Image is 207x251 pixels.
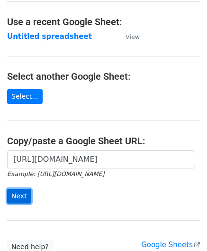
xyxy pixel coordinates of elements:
[7,71,200,82] h4: Select another Google Sheet:
[7,16,200,28] h4: Use a recent Google Sheet:
[141,241,200,249] a: Google Sheets
[7,135,200,147] h4: Copy/paste a Google Sheet URL:
[160,205,207,251] iframe: Chat Widget
[116,32,140,41] a: View
[7,170,104,177] small: Example: [URL][DOMAIN_NAME]
[7,150,195,168] input: Paste your Google Sheet URL here
[126,33,140,40] small: View
[7,32,92,41] a: Untitled spreadsheet
[7,89,43,104] a: Select...
[7,189,31,204] input: Next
